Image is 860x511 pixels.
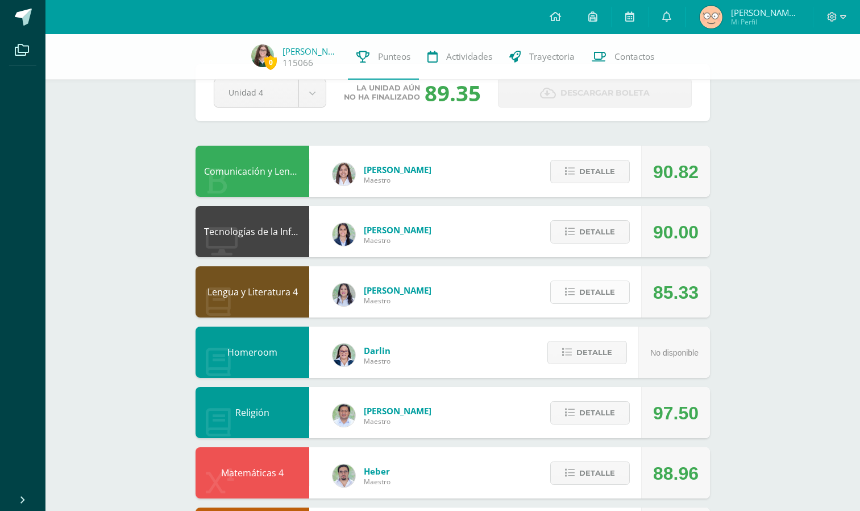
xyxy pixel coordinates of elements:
img: 7489ccb779e23ff9f2c3e89c21f82ed0.png [333,223,355,246]
span: Mi Perfil [731,17,799,27]
span: Maestro [364,296,431,306]
button: Detalle [550,401,630,425]
div: Religión [196,387,309,438]
a: 115066 [282,57,313,69]
span: Descargar boleta [560,79,650,107]
span: Heber [364,465,390,477]
span: [PERSON_NAME] [364,405,431,417]
img: df6a3bad71d85cf97c4a6d1acf904499.png [333,283,355,306]
a: Contactos [583,34,663,80]
span: Darlin [364,345,390,356]
a: [PERSON_NAME] [282,46,339,57]
span: Detalle [579,463,615,484]
a: Actividades [419,34,501,80]
img: 571966f00f586896050bf2f129d9ef0a.png [333,344,355,366]
a: Trayectoria [501,34,583,80]
img: 00229b7027b55c487e096d516d4a36c4.png [333,464,355,487]
span: Detalle [576,342,612,363]
span: [PERSON_NAME] de los Angeles [731,7,799,18]
div: 90.00 [653,207,699,258]
button: Detalle [550,461,630,485]
span: No disponible [650,348,699,357]
span: Actividades [446,51,492,63]
span: Detalle [579,282,615,303]
div: 85.33 [653,267,699,318]
span: Maestro [364,236,431,245]
span: Trayectoria [529,51,575,63]
div: 88.96 [653,448,699,499]
span: Maestro [364,356,390,366]
div: Homeroom [196,327,309,378]
span: [PERSON_NAME] [364,224,431,236]
button: Detalle [550,160,630,183]
div: Tecnologías de la Información y la Comunicación 4 [196,206,309,257]
div: Comunicación y Lenguaje L3 Inglés 4 [196,146,309,197]
span: Unidad 4 [228,79,284,106]
span: Punteos [378,51,410,63]
span: Maestro [364,477,390,487]
span: Maestro [364,175,431,185]
span: Detalle [579,221,615,242]
div: 97.50 [653,388,699,439]
a: Punteos [348,34,419,80]
span: [PERSON_NAME] [364,164,431,175]
div: Lengua y Literatura 4 [196,266,309,318]
span: La unidad aún no ha finalizado [344,84,420,102]
span: [PERSON_NAME] [364,285,431,296]
a: Unidad 4 [214,79,326,107]
div: 89.35 [425,78,481,108]
button: Detalle [550,281,630,304]
div: 90.82 [653,146,699,197]
img: 7a8bb309cd2690a783a0c444a844ac85.png [251,44,274,67]
img: f767cae2d037801592f2ba1a5db71a2a.png [333,404,355,427]
img: 6366ed5ed987100471695a0532754633.png [700,6,722,28]
span: Contactos [614,51,654,63]
span: 0 [264,55,277,69]
span: Detalle [579,402,615,423]
span: Detalle [579,161,615,182]
img: acecb51a315cac2de2e3deefdb732c9f.png [333,163,355,186]
span: Maestro [364,417,431,426]
div: Matemáticas 4 [196,447,309,498]
button: Detalle [550,220,630,244]
button: Detalle [547,341,627,364]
